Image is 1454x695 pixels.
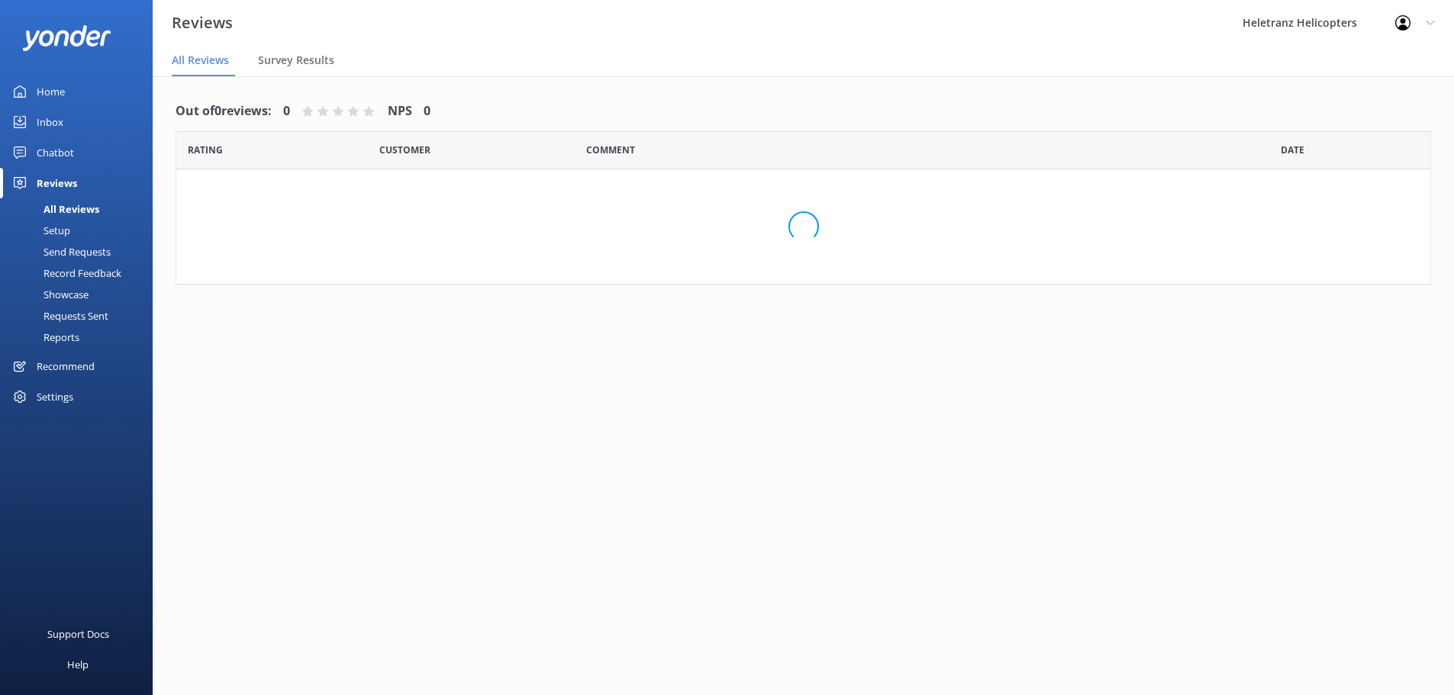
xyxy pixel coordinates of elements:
div: Setup [9,220,70,241]
span: Date [1281,143,1304,157]
div: Send Requests [9,241,111,262]
div: Home [37,76,65,107]
div: Record Feedback [9,262,121,284]
h4: NPS [388,101,412,121]
div: Support Docs [47,619,109,649]
div: Showcase [9,284,89,305]
a: Send Requests [9,241,153,262]
div: Help [67,649,89,680]
h4: 0 [424,101,430,121]
img: yonder-white-logo.png [23,25,111,50]
div: Inbox [37,107,63,137]
a: Record Feedback [9,262,153,284]
h4: Out of 0 reviews: [176,101,272,121]
h3: Reviews [172,11,233,35]
span: Date [379,143,430,157]
div: Chatbot [37,137,74,168]
a: Reports [9,327,153,348]
div: Settings [37,381,73,412]
span: Question [586,143,635,157]
div: Requests Sent [9,305,108,327]
span: Survey Results [258,53,334,68]
a: All Reviews [9,198,153,220]
span: Date [188,143,223,157]
a: Setup [9,220,153,241]
div: Reports [9,327,79,348]
div: Reviews [37,168,77,198]
h4: 0 [283,101,290,121]
div: All Reviews [9,198,99,220]
span: All Reviews [172,53,229,68]
a: Requests Sent [9,305,153,327]
a: Showcase [9,284,153,305]
div: Recommend [37,351,95,381]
